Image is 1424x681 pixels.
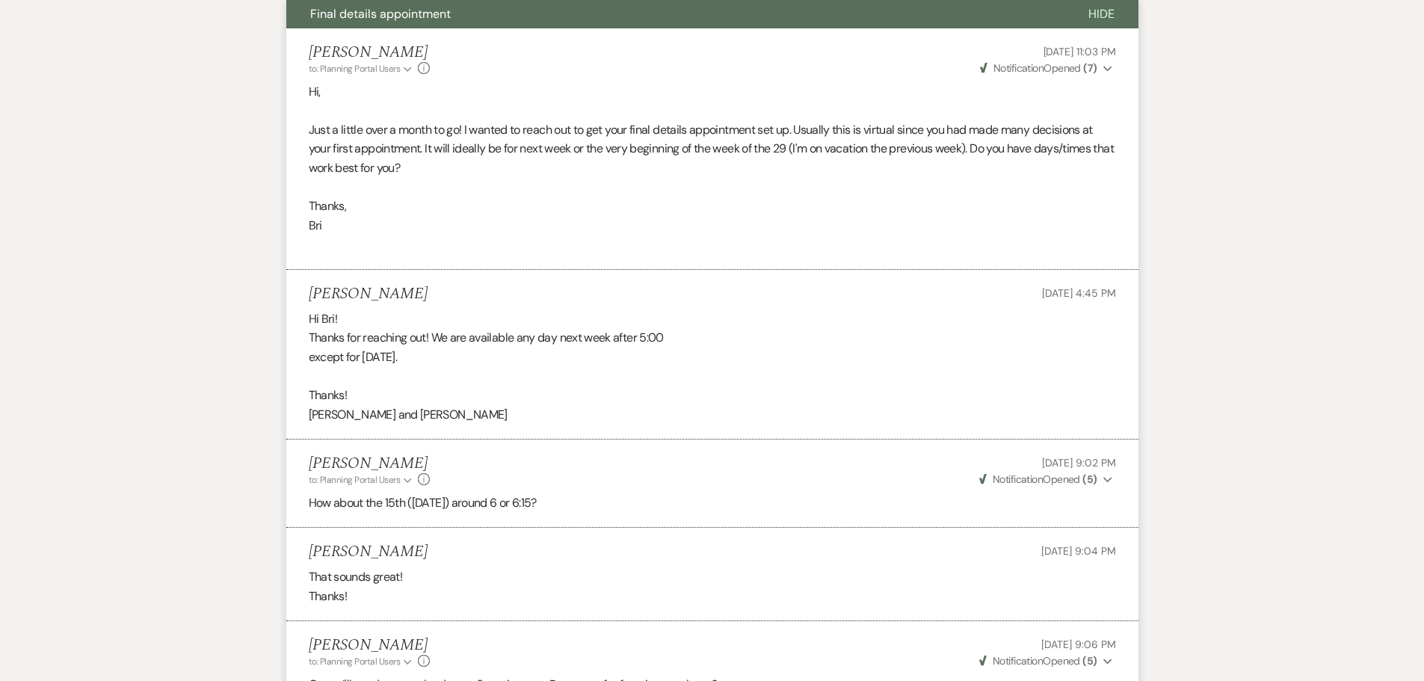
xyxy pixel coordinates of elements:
h5: [PERSON_NAME] [309,636,431,655]
strong: ( 5 ) [1082,654,1097,668]
span: [DATE] 11:03 PM [1044,45,1116,58]
span: Opened [980,61,1097,75]
div: Hi Bri! Thanks for reaching out! We are available any day next week after 5:00 except for [DATE].... [309,309,1116,425]
strong: ( 7 ) [1083,61,1097,75]
h5: [PERSON_NAME] [309,543,428,561]
span: Opened [979,472,1097,486]
button: NotificationOpened (5) [977,653,1116,669]
span: Bri [309,218,322,233]
h5: [PERSON_NAME] [309,285,428,303]
span: Hi, [309,84,321,99]
button: to: Planning Portal Users [309,473,415,487]
p: How about the 15th ([DATE]) around 6 or 6:15? [309,493,1116,513]
span: Final details appointment [310,6,451,22]
span: Notification [993,472,1043,486]
h5: [PERSON_NAME] [309,454,431,473]
span: Just a little over a month to go! I wanted to reach out to get your final details appointment set... [309,122,1114,176]
span: Notification [993,61,1044,75]
span: [DATE] 9:02 PM [1042,456,1115,469]
span: to: Planning Portal Users [309,656,401,668]
span: [DATE] 9:04 PM [1041,544,1115,558]
button: NotificationOpened (7) [978,61,1116,76]
span: to: Planning Portal Users [309,474,401,486]
span: Hide [1088,6,1115,22]
span: [DATE] 9:06 PM [1041,638,1115,651]
button: to: Planning Portal Users [309,655,415,668]
span: Notification [993,654,1043,668]
button: NotificationOpened (5) [977,472,1116,487]
strong: ( 5 ) [1082,472,1097,486]
span: Thanks, [309,198,347,214]
span: [DATE] 4:45 PM [1042,286,1115,300]
span: to: Planning Portal Users [309,63,401,75]
button: to: Planning Portal Users [309,62,415,76]
div: That sounds great! Thanks! [309,567,1116,605]
span: Opened [979,654,1097,668]
h5: [PERSON_NAME] [309,43,431,62]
